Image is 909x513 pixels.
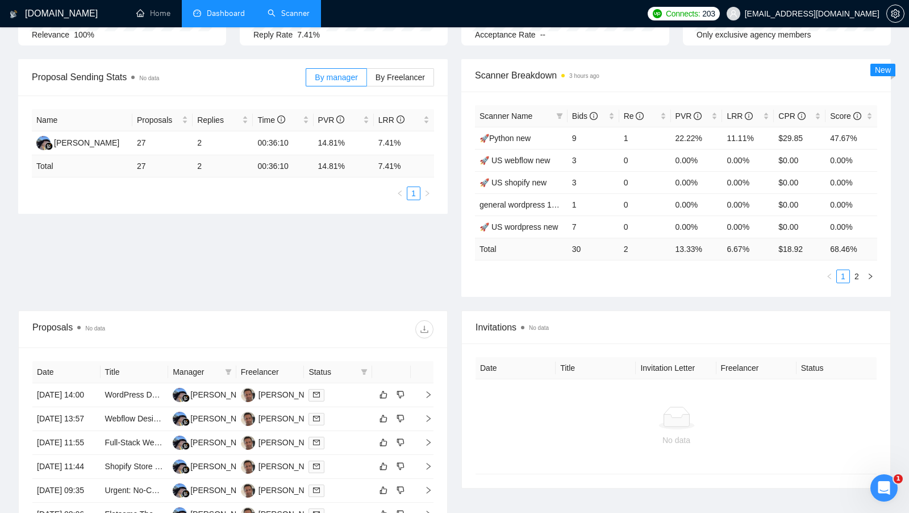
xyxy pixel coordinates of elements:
th: Invitation Letter [636,357,716,379]
button: like [377,436,390,449]
td: 2 [619,238,671,260]
td: 0.00% [825,193,877,216]
img: FA [241,436,255,450]
td: $29.85 [774,127,825,149]
span: dislike [397,390,405,399]
span: 203 [702,7,715,20]
button: like [377,483,390,497]
span: PVR [676,111,702,121]
span: Scanner Breakdown [475,68,877,82]
a: homeHome [136,9,170,18]
th: Proposals [132,109,193,131]
a: 2 [850,270,863,283]
td: $0.00 [774,216,825,238]
th: Status [797,357,877,379]
li: Previous Page [393,187,407,200]
li: Next Page [420,187,434,200]
span: PVR [318,115,345,125]
td: 0.00% [671,171,723,193]
span: like [380,462,387,471]
img: AA [173,412,187,426]
img: gigradar-bm.png [182,394,190,402]
div: [PERSON_NAME] [190,388,256,401]
td: 0 [619,216,671,238]
span: Proposal Sending Stats [32,70,306,84]
div: No data [485,434,868,446]
li: 1 [407,187,420,200]
span: Acceptance Rate [475,30,536,39]
span: Invitations [476,320,877,334]
td: 0.00% [722,149,774,171]
button: left [393,187,407,200]
button: dislike [394,436,407,449]
td: 27 [132,131,193,155]
img: upwork-logo.png [653,9,662,18]
div: [PERSON_NAME] [258,388,324,401]
td: 11.11% [722,127,774,149]
td: Urgent: No-Code Developer for Premium AI Web App (WeWeb + Make.com + Airtable + Python) [101,479,169,503]
span: info-circle [745,112,753,120]
td: 22.22% [671,127,723,149]
button: like [377,412,390,425]
th: Manager [168,361,236,383]
span: info-circle [853,112,861,120]
span: like [380,438,387,447]
td: 3 [568,149,619,171]
a: Shopify Store for Custom Travel Books [105,462,242,471]
td: $0.00 [774,171,825,193]
a: Full-Stack Web Developer: Migrate & Expand African Fintech Platform [105,438,352,447]
a: FA[PERSON_NAME] [241,437,324,446]
button: left [823,270,836,283]
span: mail [313,487,320,494]
td: 2 [193,131,253,155]
span: right [415,486,432,494]
span: dislike [397,486,405,495]
span: right [424,190,431,197]
a: 🚀 US wordpress new [479,222,558,231]
span: Bids [572,111,598,121]
td: Webflow Designer to Optimize Saas Website [101,407,169,431]
td: $ 18.92 [774,238,825,260]
td: 9 [568,127,619,149]
td: 7.41 % [374,155,434,177]
td: 6.67 % [722,238,774,260]
a: FA[PERSON_NAME] [241,461,324,470]
span: right [415,415,432,423]
a: WordPress Developer Needed to Fix Universal Search and Enhance Homepage [105,390,387,399]
span: Relevance [32,30,69,39]
td: 0.00% [825,171,877,193]
a: AA[PERSON_NAME] [173,485,256,494]
td: WordPress Developer Needed to Fix Universal Search and Enhance Homepage [101,383,169,407]
div: [PERSON_NAME] [258,436,324,449]
span: 1 [894,474,903,483]
span: info-circle [397,115,405,123]
a: FA[PERSON_NAME] [241,413,324,423]
td: 3 [568,171,619,193]
img: gigradar-bm.png [45,142,53,150]
a: Urgent: No-Code Developer for Premium AI Web App (WeWeb + [DOMAIN_NAME] + Airtable + Python) [105,486,470,495]
span: Time [257,115,285,125]
span: filter [554,107,565,125]
span: mail [313,415,320,422]
th: Name [32,109,132,131]
span: Dashboard [207,9,245,18]
div: [PERSON_NAME] [258,460,324,473]
td: 14.81 % [314,155,374,177]
span: By Freelancer [376,73,425,82]
span: left [826,273,833,280]
div: [PERSON_NAME] [190,436,256,449]
img: FA [241,460,255,474]
td: 14.81% [314,131,374,155]
a: 🚀 US shopify new [479,178,547,187]
span: Reply Rate [253,30,293,39]
span: Connects: [666,7,700,20]
span: dislike [397,414,405,423]
span: right [415,438,432,446]
td: 0.00% [722,171,774,193]
td: 30 [568,238,619,260]
a: 1 [837,270,849,283]
span: info-circle [336,115,344,123]
td: $0.00 [774,149,825,171]
li: Next Page [864,270,877,283]
td: 7 [568,216,619,238]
